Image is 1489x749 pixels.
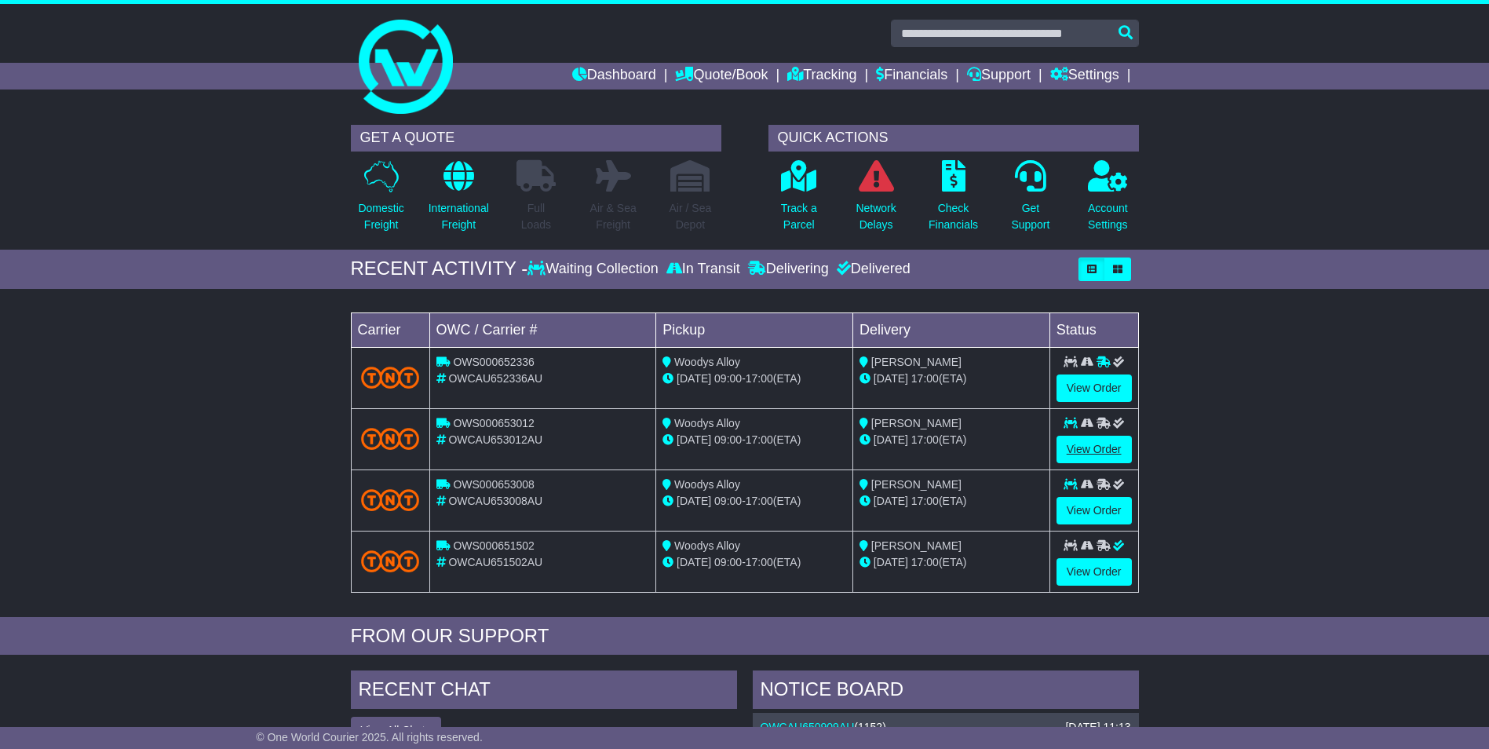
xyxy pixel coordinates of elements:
[787,63,856,90] a: Tracking
[871,417,962,429] span: [PERSON_NAME]
[358,200,403,233] p: Domestic Freight
[855,159,896,242] a: NetworkDelays
[1088,200,1128,233] p: Account Settings
[874,433,908,446] span: [DATE]
[1057,436,1132,463] a: View Order
[871,539,962,552] span: [PERSON_NAME]
[714,433,742,446] span: 09:00
[674,417,740,429] span: Woodys Alloy
[677,495,711,507] span: [DATE]
[1010,159,1050,242] a: GetSupport
[448,495,542,507] span: OWCAU653008AU
[656,312,853,347] td: Pickup
[448,433,542,446] span: OWCAU653012AU
[761,721,855,733] a: OWCAU650909AU
[351,670,737,713] div: RECENT CHAT
[744,261,833,278] div: Delivering
[876,63,947,90] a: Financials
[1050,63,1119,90] a: Settings
[852,312,1049,347] td: Delivery
[516,200,556,233] p: Full Loads
[753,670,1139,713] div: NOTICE BOARD
[357,159,404,242] a: DomesticFreight
[670,200,712,233] p: Air / Sea Depot
[677,556,711,568] span: [DATE]
[572,63,656,90] a: Dashboard
[662,371,846,387] div: - (ETA)
[874,495,908,507] span: [DATE]
[781,200,817,233] p: Track a Parcel
[859,432,1043,448] div: (ETA)
[871,478,962,491] span: [PERSON_NAME]
[911,433,939,446] span: 17:00
[746,495,773,507] span: 17:00
[448,556,542,568] span: OWCAU651502AU
[677,372,711,385] span: [DATE]
[361,367,420,388] img: TNT_Domestic.png
[590,200,637,233] p: Air & Sea Freight
[859,554,1043,571] div: (ETA)
[1011,200,1049,233] p: Get Support
[1057,497,1132,524] a: View Order
[746,433,773,446] span: 17:00
[911,372,939,385] span: 17:00
[453,417,535,429] span: OWS000653012
[351,717,441,744] button: View All Chats
[780,159,818,242] a: Track aParcel
[1057,374,1132,402] a: View Order
[874,372,908,385] span: [DATE]
[714,556,742,568] span: 09:00
[675,63,768,90] a: Quote/Book
[714,495,742,507] span: 09:00
[351,125,721,152] div: GET A QUOTE
[448,372,542,385] span: OWCAU652336AU
[874,556,908,568] span: [DATE]
[859,493,1043,510] div: (ETA)
[453,478,535,491] span: OWS000653008
[858,721,882,733] span: 1152
[677,433,711,446] span: [DATE]
[929,200,978,233] p: Check Financials
[662,493,846,510] div: - (ETA)
[746,556,773,568] span: 17:00
[911,495,939,507] span: 17:00
[361,489,420,510] img: TNT_Domestic.png
[662,554,846,571] div: - (ETA)
[361,550,420,572] img: TNT_Domestic.png
[674,356,740,368] span: Woodys Alloy
[833,261,911,278] div: Delivered
[428,159,490,242] a: InternationalFreight
[351,258,528,280] div: RECENT ACTIVITY -
[674,478,740,491] span: Woodys Alloy
[429,312,656,347] td: OWC / Carrier #
[662,261,744,278] div: In Transit
[761,721,1131,734] div: ( )
[1049,312,1138,347] td: Status
[1087,159,1129,242] a: AccountSettings
[361,428,420,449] img: TNT_Domestic.png
[768,125,1139,152] div: QUICK ACTIONS
[746,372,773,385] span: 17:00
[1065,721,1130,734] div: [DATE] 11:13
[453,356,535,368] span: OWS000652336
[527,261,662,278] div: Waiting Collection
[856,200,896,233] p: Network Delays
[911,556,939,568] span: 17:00
[928,159,979,242] a: CheckFinancials
[871,356,962,368] span: [PERSON_NAME]
[429,200,489,233] p: International Freight
[859,371,1043,387] div: (ETA)
[1057,558,1132,586] a: View Order
[351,625,1139,648] div: FROM OUR SUPPORT
[674,539,740,552] span: Woodys Alloy
[967,63,1031,90] a: Support
[453,539,535,552] span: OWS000651502
[351,312,429,347] td: Carrier
[662,432,846,448] div: - (ETA)
[714,372,742,385] span: 09:00
[256,731,483,744] span: © One World Courier 2025. All rights reserved.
